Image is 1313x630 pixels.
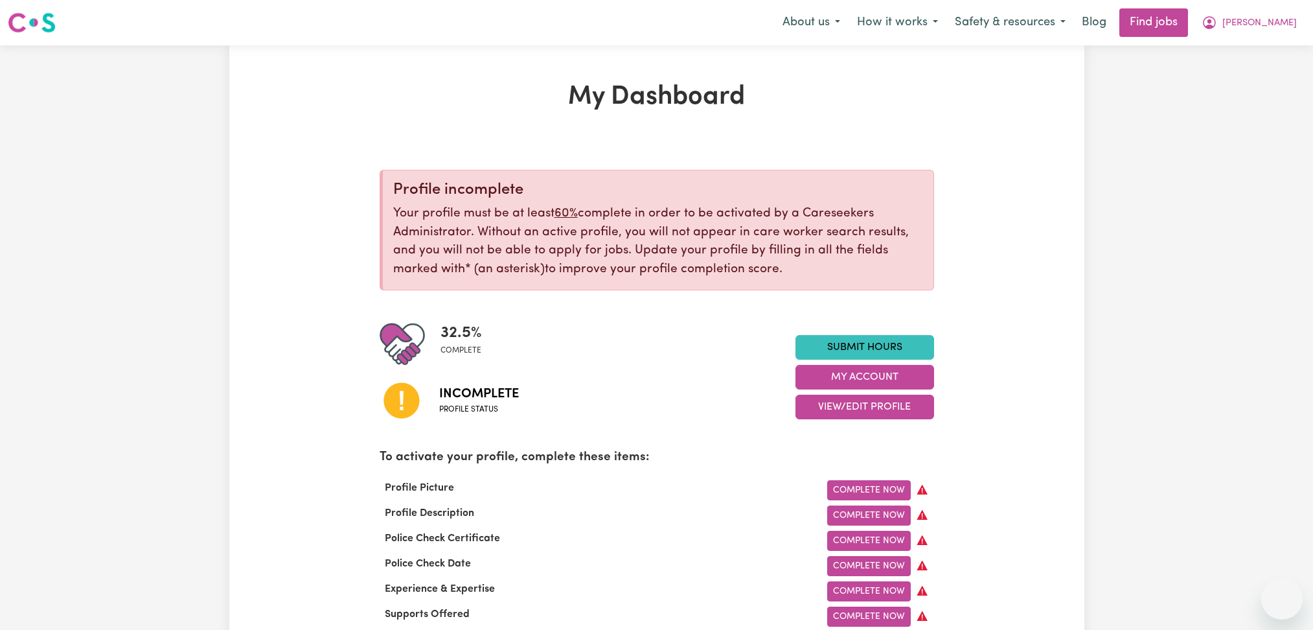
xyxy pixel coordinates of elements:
a: Complete Now [827,480,911,500]
iframe: Button to launch messaging window [1261,578,1303,620]
span: Profile Picture [380,483,459,493]
span: 32.5 % [440,321,482,345]
span: Experience & Expertise [380,584,500,594]
a: Find jobs [1119,8,1188,37]
a: Submit Hours [795,335,934,360]
span: [PERSON_NAME] [1222,16,1297,30]
div: Profile incomplete [393,181,923,200]
button: View/Edit Profile [795,395,934,419]
button: Safety & resources [946,9,1074,36]
button: How it works [849,9,946,36]
p: To activate your profile, complete these items: [380,449,934,467]
span: Supports Offered [380,609,475,620]
span: an asterisk [465,263,545,275]
p: Your profile must be at least complete in order to be activated by a Careseekers Administrator. W... [393,205,923,279]
button: About us [774,9,849,36]
img: Careseekers logo [8,11,56,34]
a: Complete Now [827,531,911,551]
u: 60% [554,207,578,220]
a: Blog [1074,8,1114,37]
div: Profile completeness: 32.5% [440,321,492,367]
a: Complete Now [827,506,911,526]
span: Police Check Date [380,559,476,569]
span: Incomplete [439,384,519,404]
a: Careseekers logo [8,8,56,38]
a: Complete Now [827,581,911,601]
h1: My Dashboard [380,82,934,113]
a: Complete Now [827,556,911,576]
span: Police Check Certificate [380,533,505,544]
span: Profile Description [380,508,479,519]
button: My Account [1193,9,1305,36]
span: complete [440,345,482,356]
a: Complete Now [827,607,911,627]
span: Profile status [439,404,519,415]
button: My Account [795,365,934,390]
